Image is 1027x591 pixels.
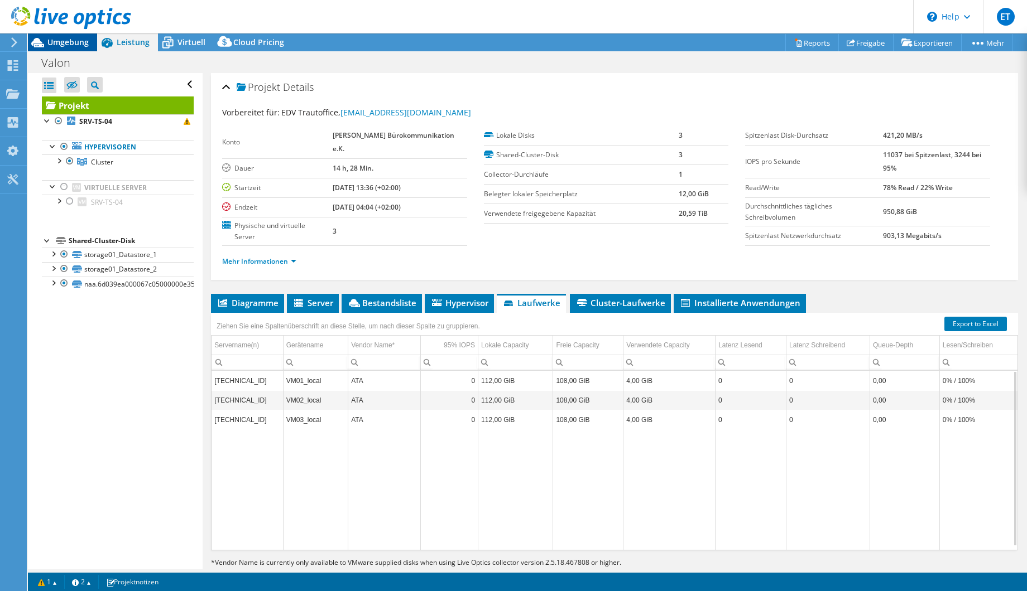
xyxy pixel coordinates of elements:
[42,114,194,129] a: SRV-TS-04
[348,390,421,410] td: Column Vendor Name*, Value ATA
[553,390,623,410] td: Column Freie Capacity, Value 108,00 GiB
[745,230,883,241] label: Spitzenlast Netzwerkdurchsatz
[786,336,870,355] td: Latenz Schreibend Column
[939,336,1018,355] td: Lesen/Schreiben Column
[42,96,194,114] a: Projekt
[430,297,488,308] span: Hypervisor
[939,390,1018,410] td: Column Lesen/Schreiben, Value 0% / 100%
[211,556,741,569] p: Vendor Name is currently only available to VMware supplied disks when using Live Optics collector...
[838,34,894,51] a: Freigabe
[421,390,478,410] td: Column 95% IOPS, Value 0
[286,338,324,352] div: Gerätename
[222,256,296,266] a: Mehr Informationen
[553,410,623,429] td: Column Freie Capacity, Value 108,00 GiB
[883,183,953,192] b: 78% Read / 22% Write
[786,355,870,370] td: Column Latenz Schreibend, Filter cell
[283,355,348,370] td: Column Gerätename, Filter cell
[333,130,454,153] b: [PERSON_NAME] Bürokommunikation e.K.
[745,130,883,141] label: Spitzenlast Disk-Durchsatz
[237,82,280,93] span: Projekt
[745,182,883,193] label: Read/Write
[91,157,113,167] span: Cluster
[281,107,471,118] span: EDV Trautoffice,
[478,336,553,355] td: Lokale Capacity Column
[939,355,1018,370] td: Column Lesen/Schreiben, Filter cell
[214,318,483,334] div: Ziehen Sie eine Spaltenüberschrift an diese Stelle, um nach dieser Spalte zu gruppieren.
[212,336,283,355] td: Servername(n) Column
[283,336,348,355] td: Gerätename Column
[347,297,416,308] span: Bestandsliste
[484,149,679,161] label: Shared-Cluster-Disk
[42,248,194,262] a: storage01_Datastore_1
[421,355,478,370] td: Column 95% IOPS, Filter cell
[786,410,870,429] td: Column Latenz Schreibend, Value 0
[716,390,786,410] td: Column Latenz Lesend, Value 0
[30,575,65,589] a: 1
[212,410,283,429] td: Column Servername(n), Value 172.16.1.17
[623,355,716,370] td: Column Verwendete Capacity, Filter cell
[484,130,679,141] label: Lokale Disks
[47,37,89,47] span: Umgebung
[870,336,940,355] td: Queue-Depth Column
[421,410,478,429] td: Column 95% IOPS, Value 0
[42,140,194,154] a: Hypervisoren
[870,390,940,410] td: Column Queue-Depth, Value 0,00
[222,107,280,118] label: Vorbereitet für:
[745,156,883,167] label: IOPS pro Sekunde
[553,355,623,370] td: Column Freie Capacity, Filter cell
[679,297,800,308] span: Installierte Anwendungen
[716,336,786,355] td: Latenz Lesend Column
[716,410,786,429] td: Column Latenz Lesend, Value 0
[870,355,940,370] td: Column Queue-Depth, Filter cell
[478,371,553,390] td: Column Lokale Capacity, Value 112,00 GiB
[623,390,716,410] td: Column Verwendete Capacity, Value 4,00 GiB
[283,371,348,390] td: Column Gerätename, Value VM01_local
[679,169,683,179] b: 1
[351,338,395,352] div: Vendor Name*
[484,188,679,200] label: Belegter lokaler Speicherplatz
[944,317,1007,331] a: Export to Excel
[421,336,478,355] td: 95% IOPS Column
[716,355,786,370] td: Column Latenz Lesend, Filter cell
[553,336,623,355] td: Freie Capacity Column
[333,226,337,236] b: 3
[212,371,283,390] td: Column Servername(n), Value 172.16.1.15
[212,355,283,370] td: Column Servername(n), Filter cell
[222,163,333,174] label: Dauer
[217,297,279,308] span: Diagramme
[98,575,166,589] a: Projektnotizen
[69,234,194,248] div: Shared-Cluster-Disk
[556,338,599,352] div: Freie Capacity
[786,390,870,410] td: Column Latenz Schreibend, Value 0
[870,410,940,429] td: Column Queue-Depth, Value 0,00
[333,183,401,192] b: [DATE] 13:36 (+02:00)
[478,390,553,410] td: Column Lokale Capacity, Value 112,00 GiB
[292,297,333,308] span: Server
[786,371,870,390] td: Column Latenz Schreibend, Value 0
[679,130,683,140] b: 3
[679,209,708,218] b: 20,59 TiB
[333,202,401,212] b: [DATE] 04:04 (+02:00)
[91,197,123,207] span: SRV-TS-04
[42,262,194,277] a: storage01_Datastore_2
[42,180,194,195] a: Virtuelle Server
[553,371,623,390] td: Column Freie Capacity, Value 108,00 GiB
[939,371,1018,390] td: Column Lesen/Schreiben, Value 0% / 100%
[36,57,88,69] h1: Valon
[679,189,709,198] b: 12,00 GiB
[718,338,762,352] div: Latenz Lesend
[873,338,913,352] div: Queue-Depth
[883,231,942,240] b: 903,13 Megabits/s
[348,336,421,355] td: Vendor Name* Column
[939,410,1018,429] td: Column Lesen/Schreiben, Value 0% / 100%
[481,338,529,352] div: Lokale Capacity
[348,371,421,390] td: Column Vendor Name*, Value ATA
[444,338,475,352] div: 95% IOPS
[42,195,194,209] a: SRV-TS-04
[211,313,1018,550] div: Data grid
[117,37,150,47] span: Leistung
[927,12,937,22] svg: \n
[484,208,679,219] label: Verwendete freigegebene Kapazität
[623,410,716,429] td: Column Verwendete Capacity, Value 4,00 GiB
[233,37,284,47] span: Cloud Pricing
